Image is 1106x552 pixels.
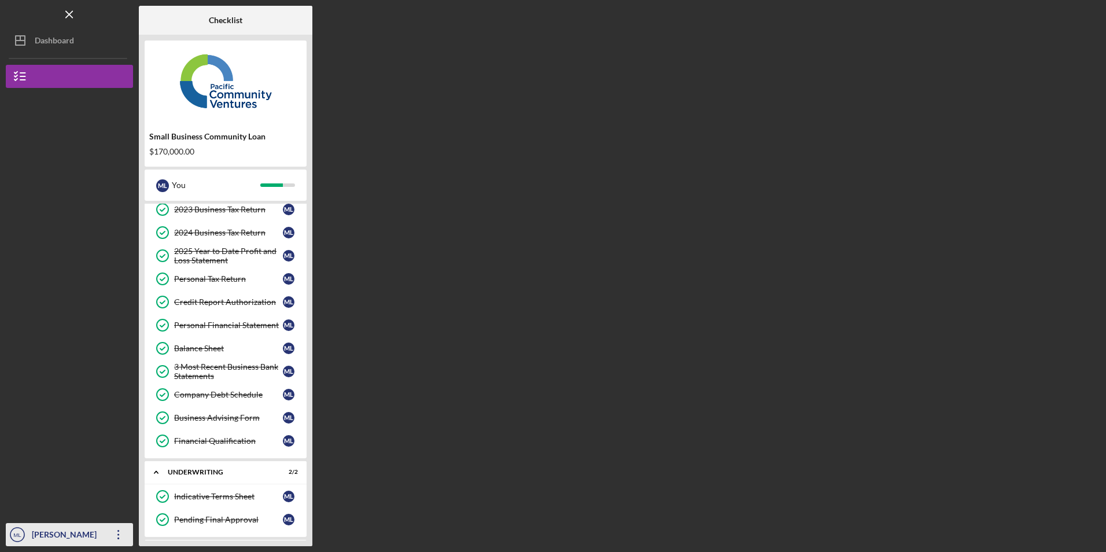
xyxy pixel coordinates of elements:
[174,274,283,284] div: Personal Tax Return
[209,16,242,25] b: Checklist
[13,532,21,538] text: ML
[174,436,283,446] div: Financial Qualification
[174,413,283,422] div: Business Advising Form
[174,390,283,399] div: Company Debt Schedule
[6,523,133,546] button: ML[PERSON_NAME]
[174,246,283,265] div: 2025 Year to Date Profit and Loss Statement
[174,228,283,237] div: 2024 Business Tax Return
[174,362,283,381] div: 3 Most Recent Business Bank Statements
[150,267,301,290] a: Personal Tax ReturnML
[174,515,283,524] div: Pending Final Approval
[150,314,301,337] a: Personal Financial StatementML
[29,523,104,549] div: [PERSON_NAME]
[283,204,294,215] div: M L
[172,175,260,195] div: You
[283,514,294,525] div: M L
[150,508,301,531] a: Pending Final ApprovalML
[6,29,133,52] button: Dashboard
[283,343,294,354] div: M L
[174,297,283,307] div: Credit Report Authorization
[150,337,301,360] a: Balance SheetML
[174,492,283,501] div: Indicative Terms Sheet
[174,344,283,353] div: Balance Sheet
[150,198,301,221] a: 2023 Business Tax ReturnML
[283,412,294,424] div: M L
[150,485,301,508] a: Indicative Terms SheetML
[150,290,301,314] a: Credit Report AuthorizationML
[283,491,294,502] div: M L
[150,244,301,267] a: 2025 Year to Date Profit and Loss StatementML
[156,179,169,192] div: M L
[283,250,294,262] div: M L
[150,383,301,406] a: Company Debt ScheduleML
[283,389,294,400] div: M L
[149,147,302,156] div: $170,000.00
[174,321,283,330] div: Personal Financial Statement
[150,406,301,429] a: Business Advising FormML
[283,296,294,308] div: M L
[150,429,301,452] a: Financial QualificationML
[149,132,302,141] div: Small Business Community Loan
[283,366,294,377] div: M L
[168,469,269,476] div: Underwriting
[35,29,74,55] div: Dashboard
[174,205,283,214] div: 2023 Business Tax Return
[150,360,301,383] a: 3 Most Recent Business Bank StatementsML
[150,221,301,244] a: 2024 Business Tax ReturnML
[283,227,294,238] div: M L
[283,273,294,285] div: M L
[283,319,294,331] div: M L
[283,435,294,447] div: M L
[277,469,298,476] div: 2 / 2
[145,46,307,116] img: Product logo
